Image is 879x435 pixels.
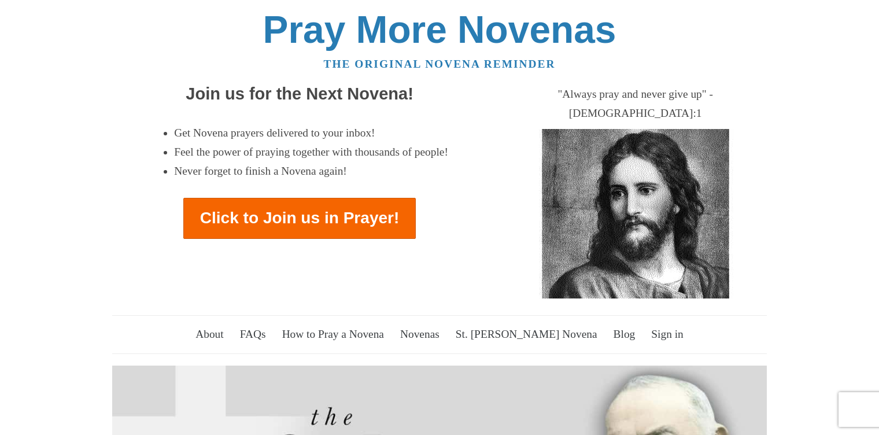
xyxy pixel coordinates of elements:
[645,318,690,351] a: Sign in
[263,8,616,51] a: Pray More Novenas
[393,318,446,351] a: Novenas
[174,143,448,162] li: Feel the power of praying together with thousands of people!
[525,129,746,298] img: Jesus
[189,318,231,351] a: About
[183,198,416,239] a: Click to Join us in Prayer!
[174,162,448,181] li: Never forget to finish a Novena again!
[324,58,556,70] a: The original novena reminder
[174,124,448,143] li: Get Novena prayers delivered to your inbox!
[449,318,604,351] a: St. [PERSON_NAME] Novena
[607,318,642,351] a: Blog
[275,318,391,351] a: How to Pray a Novena
[504,85,767,123] div: "Always pray and never give up" - [DEMOGRAPHIC_DATA]:1
[112,85,486,104] h2: Join us for the Next Novena!
[233,318,272,351] a: FAQs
